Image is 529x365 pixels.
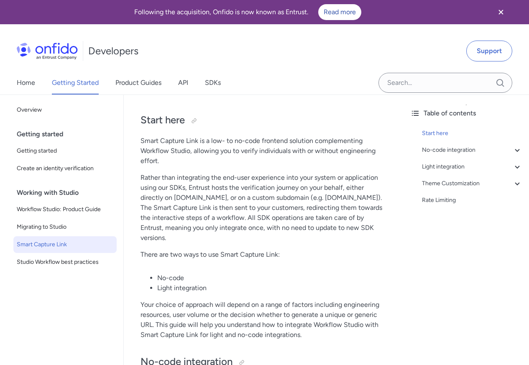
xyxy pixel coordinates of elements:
[52,71,99,94] a: Getting Started
[88,44,138,58] h1: Developers
[141,250,387,260] p: There are two ways to use Smart Capture Link:
[422,195,522,205] a: Rate Limiting
[378,73,512,93] input: Onfido search input field
[115,71,161,94] a: Product Guides
[17,43,78,59] img: Onfido Logo
[422,145,522,155] a: No-code integration
[141,173,387,243] p: Rather than integrating the end-user experience into your system or application using our SDKs, E...
[486,2,516,23] button: Close banner
[17,105,113,115] span: Overview
[17,257,113,267] span: Studio Workflow best practices
[410,108,522,118] div: Table of contents
[422,162,522,172] a: Light integration
[422,179,522,189] a: Theme Customization
[17,222,113,232] span: Migrating to Studio
[157,273,387,283] li: No-code
[157,283,387,293] li: Light integration
[178,71,188,94] a: API
[141,136,387,166] p: Smart Capture Link is a low- to no-code frontend solution complementing Workflow Studio, allowing...
[13,219,117,235] a: Migrating to Studio
[496,7,506,17] svg: Close banner
[466,41,512,61] a: Support
[13,236,117,253] a: Smart Capture Link
[17,240,113,250] span: Smart Capture Link
[205,71,221,94] a: SDKs
[17,71,35,94] a: Home
[13,254,117,271] a: Studio Workflow best practices
[422,128,522,138] a: Start here
[17,146,113,156] span: Getting started
[17,184,120,201] div: Working with Studio
[13,160,117,177] a: Create an identity verification
[17,204,113,214] span: Workflow Studio: Product Guide
[10,4,486,20] div: Following the acquisition, Onfido is now known as Entrust.
[17,126,120,143] div: Getting started
[141,300,387,340] p: Your choice of approach will depend on a range of factors including engineering resources, user v...
[13,102,117,118] a: Overview
[13,143,117,159] a: Getting started
[13,201,117,218] a: Workflow Studio: Product Guide
[141,113,387,128] h2: Start here
[318,4,361,20] a: Read more
[17,163,113,174] span: Create an identity verification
